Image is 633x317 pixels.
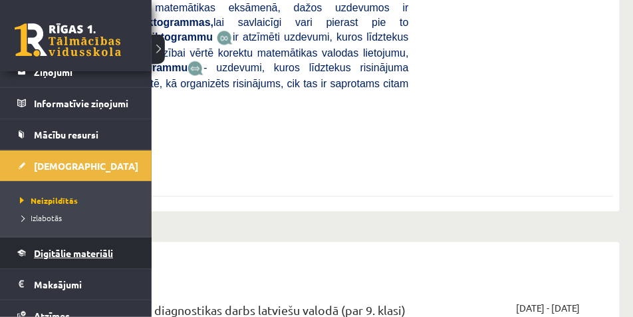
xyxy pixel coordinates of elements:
[17,151,135,181] a: [DEMOGRAPHIC_DATA]
[86,62,409,104] span: - uzdevumi, kuros līdztekus risinājuma pareizībai vērtē, kā organizēts risinājums, cik tas ir sap...
[217,30,233,45] img: JfuEzvunn4EvwAAAAASUVORK5CYII=
[17,119,135,150] a: Mācību resursi
[17,269,135,300] a: Maksājumi
[34,269,135,300] legend: Maksājumi
[34,160,138,172] span: [DEMOGRAPHIC_DATA]
[17,238,135,268] a: Digitālie materiāli
[15,23,121,57] a: Rīgas 1. Tālmācības vidusskola
[86,31,409,73] span: ir atzīmēti uzdevumi, kuros līdztekus risinājuma pareizībai vērtē korektu matemātikas valodas lie...
[188,61,203,76] img: wKvN42sLe3LLwAAAABJRU5ErkJggg==
[86,2,409,43] span: Līdzīgi kā matemātikas eksāmenā, dažos uzdevumos ir piedāvātas lai savlaicīgi vari pierast pie to...
[34,129,98,141] span: Mācību resursi
[17,88,135,119] a: Informatīvie ziņojumi
[34,247,113,259] span: Digitālie materiāli
[130,31,213,43] b: Ar piktogrammu
[34,88,135,119] legend: Informatīvie ziņojumi
[17,195,78,206] span: Neizpildītās
[34,57,135,87] legend: Ziņojumi
[17,212,62,223] span: Izlabotās
[138,17,213,28] b: piktogrammas,
[17,194,138,206] a: Neizpildītās
[516,301,580,315] span: [DATE] - [DATE]
[17,212,138,224] a: Izlabotās
[17,57,135,87] a: Ziņojumi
